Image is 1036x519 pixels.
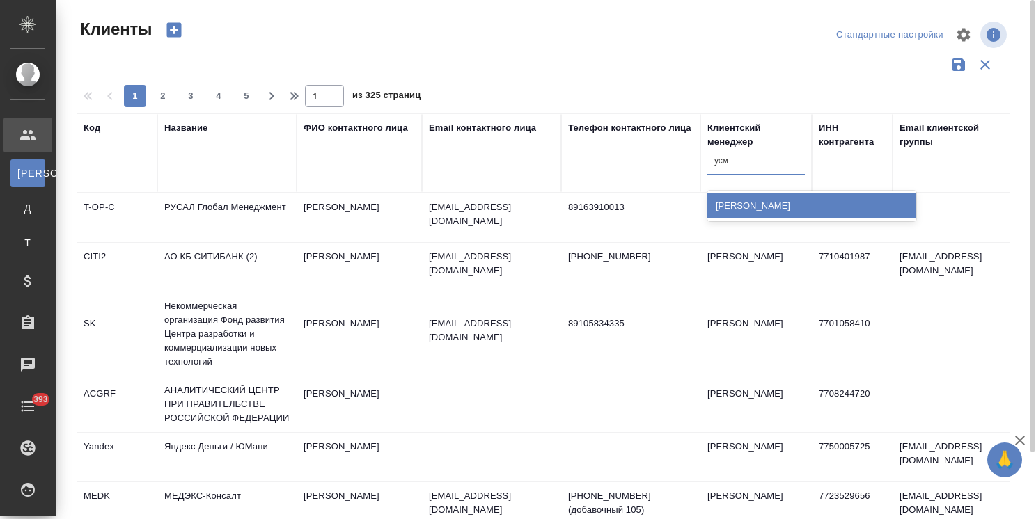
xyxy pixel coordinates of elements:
[568,121,691,135] div: Телефон контактного лица
[157,18,191,42] button: Создать
[180,85,202,107] button: 3
[700,243,812,292] td: [PERSON_NAME]
[10,159,45,187] a: [PERSON_NAME]
[568,317,693,330] p: 89105834335
[207,85,230,107] button: 4
[157,243,297,292] td: АО КБ СИТИБАНК (2)
[700,433,812,481] td: [PERSON_NAME]
[429,200,554,228] p: [EMAIL_ADDRESS][DOMAIN_NAME]
[157,292,297,376] td: Некоммерческая организация Фонд развития Центра разработки и коммерциализации новых технологий
[707,121,805,149] div: Клиентский менеджер
[297,380,422,429] td: [PERSON_NAME]
[157,433,297,481] td: Яндекс Деньги / ЮМани
[700,380,812,429] td: [PERSON_NAME]
[10,229,45,257] a: Т
[235,89,258,103] span: 5
[568,200,693,214] p: 89163910013
[297,310,422,358] td: [PERSON_NAME]
[84,121,100,135] div: Код
[945,51,972,78] button: Сохранить фильтры
[812,310,893,358] td: 7701058410
[304,121,408,135] div: ФИО контактного лица
[568,489,693,517] p: [PHONE_NUMBER] (добавочный 105)
[700,193,812,242] td: [PERSON_NAME]
[152,85,174,107] button: 2
[17,236,38,250] span: Т
[568,250,693,264] p: [PHONE_NUMBER]
[893,433,1018,481] td: [EMAIL_ADDRESS][DOMAIN_NAME]
[707,193,916,218] div: [PERSON_NAME]
[993,445,1017,474] span: 🙏
[10,194,45,222] a: Д
[77,243,157,292] td: CITI2
[164,121,207,135] div: Название
[700,310,812,358] td: [PERSON_NAME]
[429,317,554,344] p: [EMAIL_ADDRESS][DOMAIN_NAME]
[429,250,554,278] p: [EMAIL_ADDRESS][DOMAIN_NAME]
[972,51,998,78] button: Сбросить фильтры
[25,392,56,406] span: 393
[77,380,157,429] td: ACGRF
[17,166,38,180] span: [PERSON_NAME]
[429,121,536,135] div: Email контактного лица
[17,201,38,215] span: Д
[980,22,1010,48] span: Посмотреть информацию
[812,433,893,481] td: 7750005725
[812,243,893,292] td: 7710401987
[157,193,297,242] td: РУСАЛ Глобал Менеджмент
[157,376,297,432] td: АНАЛИТИЧЕСКИЙ ЦЕНТР ПРИ ПРАВИТЕЛЬСТВЕ РОССИЙСКОЙ ФЕДЕРАЦИИ
[77,310,157,358] td: SK
[77,433,157,481] td: Yandex
[297,433,422,481] td: [PERSON_NAME]
[3,389,52,424] a: 393
[900,121,1011,149] div: Email клиентской группы
[77,18,152,40] span: Клиенты
[352,87,421,107] span: из 325 страниц
[297,243,422,292] td: [PERSON_NAME]
[893,243,1018,292] td: [EMAIL_ADDRESS][DOMAIN_NAME]
[987,442,1022,477] button: 🙏
[429,489,554,517] p: [EMAIL_ADDRESS][DOMAIN_NAME]
[235,85,258,107] button: 5
[297,193,422,242] td: [PERSON_NAME]
[180,89,202,103] span: 3
[152,89,174,103] span: 2
[819,121,886,149] div: ИНН контрагента
[207,89,230,103] span: 4
[77,193,157,242] td: T-OP-C
[812,380,893,429] td: 7708244720
[833,24,947,46] div: split button
[947,18,980,51] span: Настроить таблицу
